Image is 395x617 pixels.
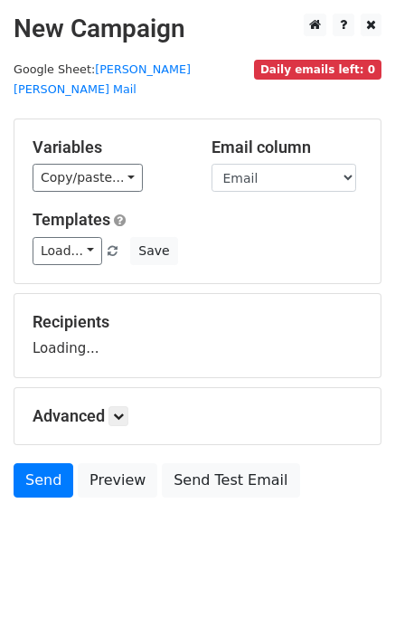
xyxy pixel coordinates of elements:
[33,237,102,265] a: Load...
[254,60,381,80] span: Daily emails left: 0
[14,14,381,44] h2: New Campaign
[162,463,299,498] a: Send Test Email
[212,138,363,157] h5: Email column
[130,237,177,265] button: Save
[33,312,362,359] div: Loading...
[14,62,191,97] a: [PERSON_NAME] [PERSON_NAME] Mail
[33,210,110,229] a: Templates
[14,463,73,498] a: Send
[33,312,362,332] h5: Recipients
[33,164,143,192] a: Copy/paste...
[33,138,184,157] h5: Variables
[78,463,157,498] a: Preview
[33,406,362,426] h5: Advanced
[254,62,381,76] a: Daily emails left: 0
[14,62,191,97] small: Google Sheet:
